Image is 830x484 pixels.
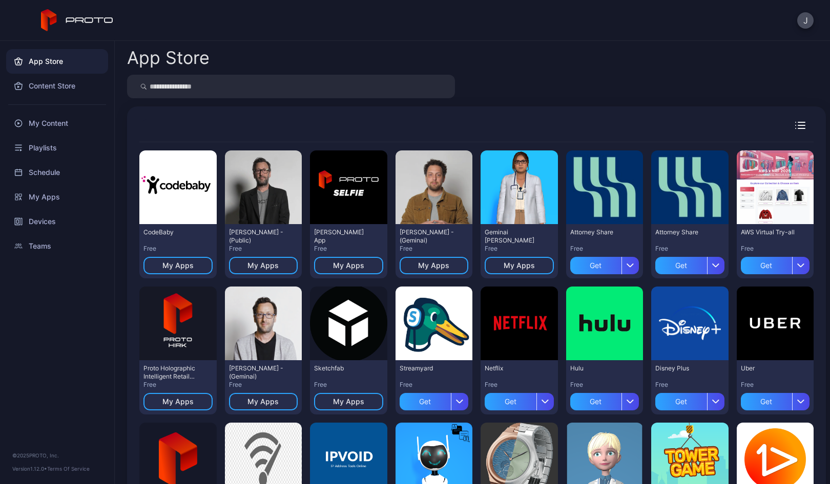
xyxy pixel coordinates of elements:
[570,245,639,253] div: Free
[400,245,469,253] div: Free
[314,257,383,274] button: My Apps
[400,228,456,245] div: Raffi K - (Geminai)
[655,228,712,236] div: Attorney Share
[143,245,213,253] div: Free
[6,209,108,234] a: Devices
[741,393,793,410] div: Get
[6,185,108,209] a: My Apps
[485,245,554,253] div: Free
[143,257,213,274] button: My Apps
[162,261,194,270] div: My Apps
[655,257,707,274] div: Get
[741,228,797,236] div: AWS Virtual Try-all
[570,257,622,274] div: Get
[247,398,279,406] div: My Apps
[400,364,456,372] div: Streamyard
[229,393,298,410] button: My Apps
[400,393,451,410] div: Get
[314,381,383,389] div: Free
[485,364,541,372] div: Netflix
[485,257,554,274] button: My Apps
[485,393,536,410] div: Get
[6,74,108,98] a: Content Store
[400,389,469,410] button: Get
[247,261,279,270] div: My Apps
[485,228,541,245] div: Geminai Dr. Rodriguez
[570,253,639,274] button: Get
[741,257,793,274] div: Get
[12,466,47,472] span: Version 1.12.0 •
[314,245,383,253] div: Free
[162,398,194,406] div: My Apps
[570,389,639,410] button: Get
[570,381,639,389] div: Free
[655,393,707,410] div: Get
[314,393,383,410] button: My Apps
[741,381,810,389] div: Free
[229,228,285,245] div: David N Persona - (Public)
[655,245,724,253] div: Free
[229,364,285,381] div: David Nussbaum - (Geminai)
[400,257,469,274] button: My Apps
[741,389,810,410] button: Get
[229,381,298,389] div: Free
[741,253,810,274] button: Get
[6,136,108,160] a: Playlists
[229,245,298,253] div: Free
[333,261,364,270] div: My Apps
[314,364,370,372] div: Sketchfab
[797,12,814,29] button: J
[143,228,200,236] div: CodeBaby
[741,245,810,253] div: Free
[655,253,724,274] button: Get
[741,364,797,372] div: Uber
[12,451,102,459] div: © 2025 PROTO, Inc.
[47,466,90,472] a: Terms Of Service
[6,111,108,136] a: My Content
[570,364,627,372] div: Hulu
[570,393,622,410] div: Get
[143,393,213,410] button: My Apps
[229,257,298,274] button: My Apps
[6,49,108,74] a: App Store
[333,398,364,406] div: My Apps
[485,389,554,410] button: Get
[143,381,213,389] div: Free
[143,364,200,381] div: Proto Holographic Intelligent Retail Kiosk (HIRK)
[655,364,712,372] div: Disney Plus
[655,389,724,410] button: Get
[400,381,469,389] div: Free
[127,49,210,67] div: App Store
[485,381,554,389] div: Free
[504,261,535,270] div: My Apps
[418,261,449,270] div: My Apps
[314,228,370,245] div: David Selfie App
[6,234,108,258] a: Teams
[655,381,724,389] div: Free
[6,160,108,185] a: Schedule
[570,228,627,236] div: Attorney Share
